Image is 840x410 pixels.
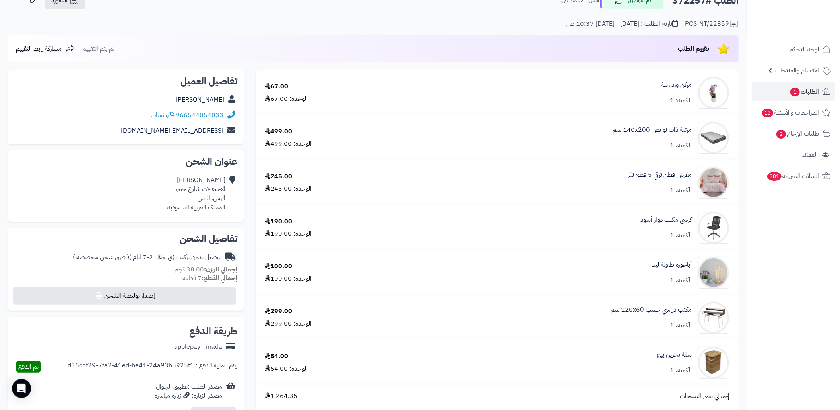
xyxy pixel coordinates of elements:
div: الوحدة: 299.00 [265,319,312,328]
span: لوحة التحكم [790,44,819,55]
div: الكمية: 1 [670,231,692,240]
a: مركن ورد زينة [661,80,692,90]
h2: عنوان الشحن [14,157,237,166]
div: مصدر الطلب :تطبيق الجوال [155,382,222,400]
span: مشاركة رابط التقييم [16,44,62,53]
a: طلبات الإرجاع2 [752,124,835,143]
a: مكتب دراسي خشب 120x60 سم [611,305,692,314]
span: الأقسام والمنتجات [775,65,819,76]
div: رقم عملية الدفع : d36cdf29-7fa2-41ed-be41-24a93b5925f1 [68,361,237,373]
div: applepay - mada [174,342,222,351]
div: الكمية: 1 [670,186,692,195]
a: [EMAIL_ADDRESS][DOMAIN_NAME] [121,126,223,135]
span: الطلبات [790,86,819,97]
div: [PERSON_NAME] الاحتفالات شارع خيبر، الرس، الرس المملكة العربية السعودية [167,176,225,212]
img: 1702551583-26-90x90.jpg [698,122,729,154]
span: تقييم الطلب [678,44,709,53]
div: توصيل بدون تركيب (في خلال 2-7 ايام ) [73,253,221,262]
strong: إجمالي الوزن: [204,265,237,274]
span: المراجعات والأسئلة [761,107,819,118]
div: الوحدة: 100.00 [265,274,312,283]
small: 7 قطعة [182,273,237,283]
span: ( طرق شحن مخصصة ) [73,252,129,262]
a: [PERSON_NAME] [176,95,224,104]
a: المراجعات والأسئلة13 [752,103,835,122]
div: الوحدة: 190.00 [265,229,312,238]
img: 1747476967-1-90x90.jpg [698,347,729,379]
a: 966544054033 [176,110,223,120]
img: 1739787541-110111010076-90x90.jpg [698,302,729,334]
div: Open Intercom Messenger [12,379,31,398]
a: مفرش قطن تركي 5 قطع نفر [628,170,692,180]
div: الوحدة: 67.00 [265,94,308,103]
div: الكمية: 1 [670,96,692,105]
a: الطلبات1 [752,82,835,101]
div: 100.00 [265,262,292,271]
div: الكمية: 1 [670,276,692,285]
div: الكمية: 1 [670,366,692,375]
div: 67.00 [265,82,288,91]
a: السلات المتروكة381 [752,166,835,185]
div: الوحدة: 54.00 [265,364,308,373]
div: 190.00 [265,217,292,226]
a: سلة تخزين بيج [657,350,692,359]
div: الكمية: 1 [670,141,692,150]
a: مشاركة رابط التقييم [16,44,75,53]
button: إصدار بوليصة الشحن [13,287,236,305]
a: كرسي مكتب دوار أسود [640,215,692,225]
div: الوحدة: 245.00 [265,184,312,193]
div: 54.00 [265,352,288,361]
span: 1,264.35 [265,392,297,401]
a: لوحة التحكم [752,40,835,59]
div: مصدر الزيارة: زيارة مباشرة [155,391,222,400]
span: 381 [767,172,782,181]
span: العملاء [802,149,818,160]
img: 1745308196-istanbul%20S2-90x90.jpg [698,167,729,199]
h2: طريقة الدفع [189,326,237,336]
strong: إجمالي القطع: [202,273,237,283]
div: 245.00 [265,172,292,181]
span: 2 [776,130,786,139]
h2: تفاصيل الشحن [14,234,237,244]
h2: تفاصيل العميل [14,76,237,86]
div: 299.00 [265,307,292,316]
span: السلات المتروكة [766,170,819,182]
span: تم الدفع [18,362,39,371]
a: مرتبة ذات نوابض 140x200 سم [613,125,692,135]
div: الكمية: 1 [670,321,692,330]
div: تاريخ الطلب : [DATE] - [DATE] 10:37 ص [566,20,678,29]
img: 1736338060-220202011295-90x90.jpg [698,257,729,289]
img: 1701531794-110301010328-90x90.jpg [698,77,729,109]
div: 499.00 [265,127,292,136]
span: 1 [790,88,800,96]
div: الوحدة: 499.00 [265,139,312,148]
img: logo-2.png [786,22,832,39]
a: واتساب [151,110,174,120]
small: 38.00 كجم [175,265,237,274]
div: POS-NT/22859 [685,20,739,29]
span: 13 [762,109,773,117]
img: 1731241872-110102090196-90x90.jpg [698,212,729,244]
span: إجمالي سعر المنتجات [680,392,729,401]
a: العملاء [752,145,835,164]
span: طلبات الإرجاع [776,128,819,139]
span: لم يتم التقييم [82,44,114,53]
a: أباجورة طاولة ليد [652,260,692,269]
